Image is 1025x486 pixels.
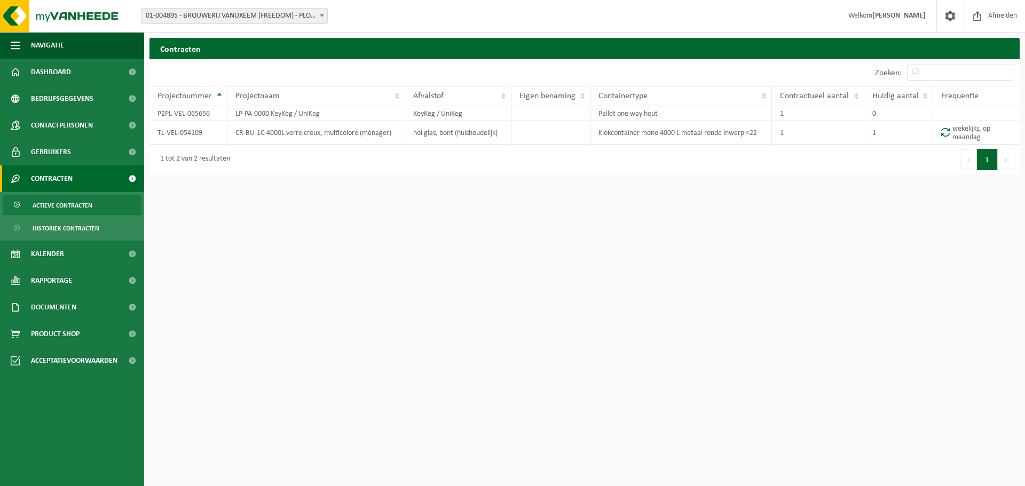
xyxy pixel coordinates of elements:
td: 1 [864,121,933,145]
span: Eigen benaming [519,92,575,100]
span: Projectnaam [235,92,280,100]
button: 1 [977,149,998,170]
span: Bedrijfsgegevens [31,85,93,112]
td: LP-PA-0000 KeyKeg / UniKeg [227,106,405,121]
span: Rapportage [31,267,72,294]
div: 1 tot 2 van 2 resultaten [155,150,230,169]
a: Historiek contracten [3,218,141,238]
td: Pallet one way hout [590,106,772,121]
button: Next [998,149,1014,170]
span: Actieve contracten [33,195,92,216]
span: Dashboard [31,59,71,85]
td: wekelijks, op maandag [933,121,1020,145]
td: 0 [864,106,933,121]
span: Frequentie [941,92,979,100]
span: Navigatie [31,32,64,59]
span: Huidig aantal [872,92,919,100]
td: CR-BU-1C-4000L verre creux, multicolore (ménager) [227,121,405,145]
span: Product Shop [31,321,80,347]
a: Actieve contracten [3,195,141,215]
label: Zoeken: [875,69,902,77]
span: Contracten [31,165,73,192]
span: Contractueel aantal [780,92,849,100]
td: TL-VEL-054109 [149,121,227,145]
td: P2PL-VEL-065656 [149,106,227,121]
span: Gebruikers [31,139,71,165]
span: Afvalstof [413,92,444,100]
button: Previous [960,149,977,170]
span: Contactpersonen [31,112,93,139]
span: Projectnummer [157,92,212,100]
span: Containertype [598,92,648,100]
td: Klokcontainer mono 4000 L metaal ronde inwerp <22 [590,121,772,145]
span: Acceptatievoorwaarden [31,347,117,374]
td: hol glas, bont (huishoudelijk) [405,121,512,145]
span: 01-004895 - BROUWERIJ VANUXEEM (FREEDOM) - PLOEGSTEERT [141,9,327,23]
span: 01-004895 - BROUWERIJ VANUXEEM (FREEDOM) - PLOEGSTEERT [141,8,328,24]
td: KeyKeg / UniKeg [405,106,512,121]
strong: [PERSON_NAME] [872,12,926,20]
h2: Contracten [149,38,1020,59]
span: Historiek contracten [33,218,99,238]
span: Kalender [31,241,64,267]
span: Documenten [31,294,76,321]
td: 1 [772,106,864,121]
td: 1 [772,121,864,145]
